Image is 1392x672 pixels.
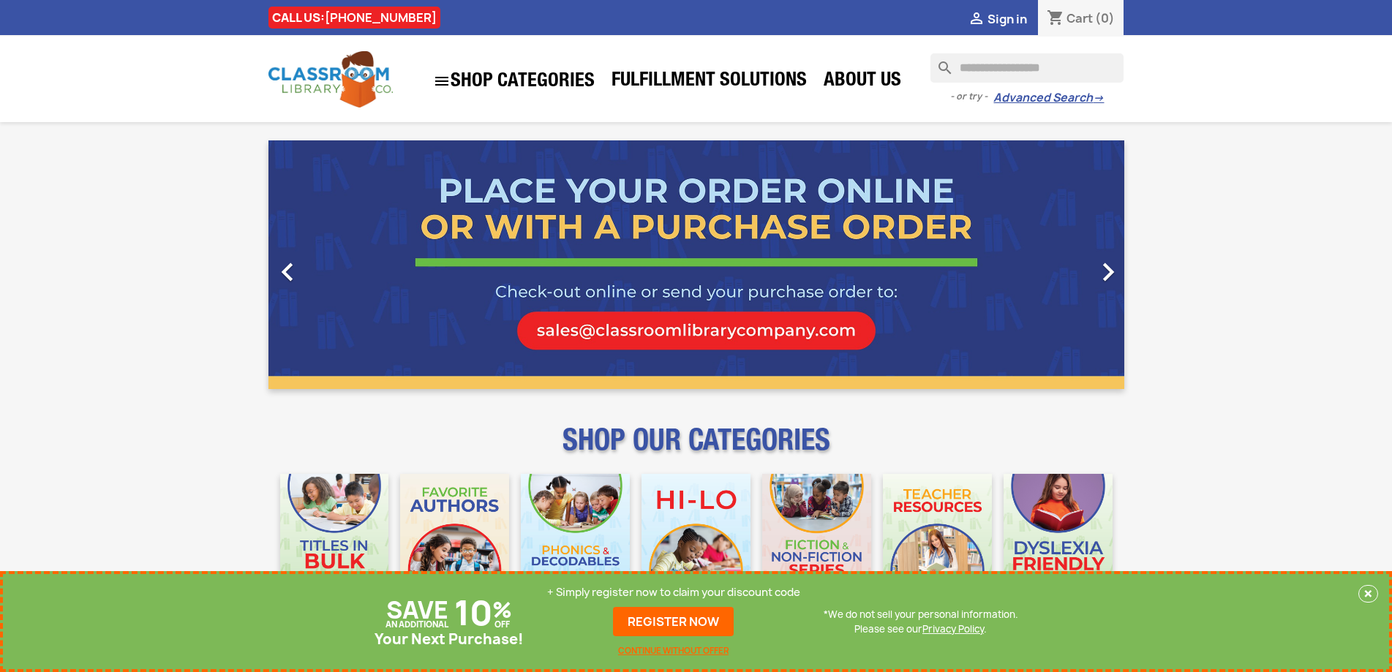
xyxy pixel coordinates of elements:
i:  [433,72,451,90]
a: About Us [816,67,908,97]
img: CLC_Phonics_And_Decodables_Mobile.jpg [521,474,630,583]
div: CALL US: [268,7,440,29]
i:  [1090,254,1126,290]
span: → [1093,91,1104,105]
span: - or try - [950,89,993,104]
a: Previous [268,140,397,389]
i: shopping_cart [1047,10,1064,28]
img: CLC_Favorite_Authors_Mobile.jpg [400,474,509,583]
a: [PHONE_NUMBER] [325,10,437,26]
i:  [968,11,985,29]
input: Search [930,53,1124,83]
img: Classroom Library Company [268,51,393,107]
img: CLC_Fiction_Nonfiction_Mobile.jpg [762,474,871,583]
i:  [269,254,306,290]
a:  Sign in [968,11,1027,27]
img: CLC_HiLo_Mobile.jpg [642,474,750,583]
span: (0) [1095,10,1115,26]
a: Next [996,140,1124,389]
a: Fulfillment Solutions [604,67,814,97]
a: Advanced Search→ [993,91,1104,105]
i: search [930,53,948,71]
span: Sign in [987,11,1027,27]
p: SHOP OUR CATEGORIES [268,436,1124,462]
img: CLC_Bulk_Mobile.jpg [280,474,389,583]
a: SHOP CATEGORIES [426,65,602,97]
img: CLC_Teacher_Resources_Mobile.jpg [883,474,992,583]
ul: Carousel container [268,140,1124,389]
span: Cart [1066,10,1093,26]
img: CLC_Dyslexia_Mobile.jpg [1004,474,1113,583]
